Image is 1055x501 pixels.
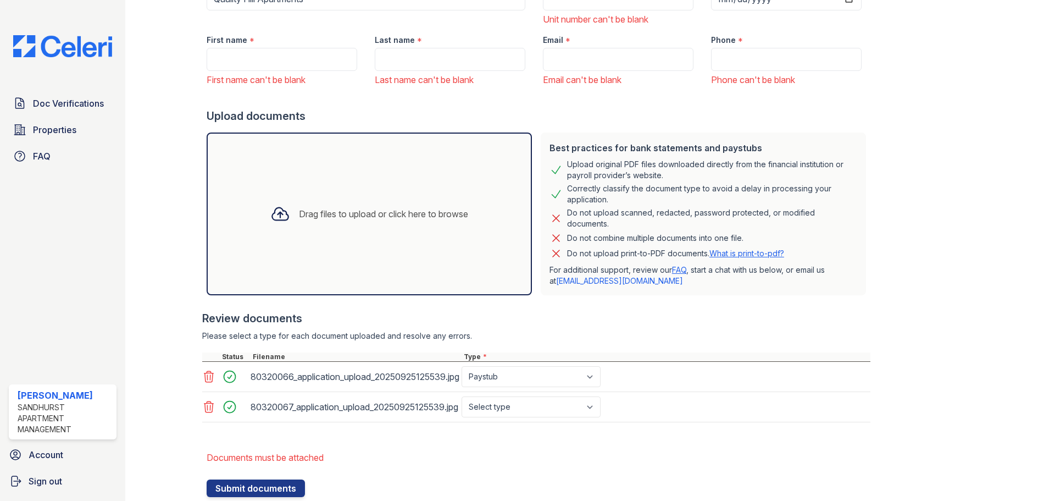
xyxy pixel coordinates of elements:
span: Doc Verifications [33,97,104,110]
a: Account [4,444,121,466]
div: 80320067_application_upload_20250925125539.jpg [251,398,457,416]
a: Doc Verifications [9,92,116,114]
div: Sandhurst Apartment Management [18,402,112,435]
span: FAQ [33,150,51,163]
label: First name [207,35,247,46]
a: What is print-to-pdf? [709,249,784,258]
span: Account [29,448,63,461]
p: For additional support, review our , start a chat with us below, or email us at [549,265,857,287]
div: Do not combine multiple documents into one file. [567,232,743,245]
span: Sign out [29,475,62,488]
div: Upload documents [207,108,870,124]
div: Upload original PDF files downloaded directly from the financial institution or payroll provider’... [567,159,857,181]
button: Submit documents [207,480,305,497]
img: CE_Logo_Blue-a8612792a0a2168367f1c8372b55b34899dd931a85d93a1a3d3e32e68fde9ad4.png [4,35,121,57]
div: Please select a type for each document uploaded and resolve any errors. [202,331,870,342]
div: Email can't be blank [543,73,693,86]
div: First name can't be blank [207,73,357,86]
div: Drag files to upload or click here to browse [299,207,468,221]
a: FAQ [9,145,116,167]
label: Last name [375,35,415,46]
span: Properties [33,123,76,136]
a: Properties [9,119,116,141]
div: Phone can't be blank [711,73,862,86]
p: Do not upload print-to-PDF documents. [567,248,784,259]
div: 80320066_application_upload_20250925125539.jpg [251,368,457,386]
div: Filename [251,353,462,361]
a: [EMAIL_ADDRESS][DOMAIN_NAME] [556,276,683,285]
div: Review documents [202,311,870,326]
div: Do not upload scanned, redacted, password protected, or modified documents. [567,207,857,229]
label: Email [543,35,563,46]
div: Best practices for bank statements and paystubs [549,141,857,155]
li: Documents must be attached [207,447,870,469]
div: Status [220,353,251,361]
div: [PERSON_NAME] [18,389,112,402]
div: Correctly classify the document type to avoid a delay in processing your application. [567,183,857,205]
div: Unit number can't be blank [543,13,693,26]
a: Sign out [4,470,121,492]
div: Last name can't be blank [375,73,525,86]
div: Type [462,353,870,361]
a: FAQ [672,265,686,274]
label: Phone [711,35,736,46]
